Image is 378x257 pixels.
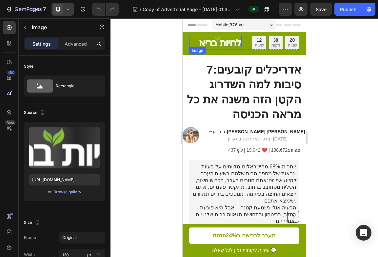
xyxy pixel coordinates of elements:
[56,78,96,94] div: Rectangle
[334,3,362,16] button: Publish
[53,189,81,195] div: Browse gallery
[24,235,36,241] label: Frame
[53,189,82,195] button: Browse gallery
[24,108,47,117] div: Source
[32,23,88,31] p: Image
[59,232,105,244] button: Original
[29,127,100,168] img: preview-image
[316,7,327,12] span: Save
[143,6,233,13] span: Copy of Advertorial Page - [DATE] 01:30:45
[5,120,16,125] div: Beta
[32,40,51,47] p: Settings
[65,40,87,47] p: Advanced
[3,3,49,16] button: 7
[340,6,356,13] div: Publish
[356,225,371,241] div: Open Intercom Messenger
[62,235,77,241] span: Original
[24,218,41,227] div: Size
[48,188,52,196] span: or
[29,174,100,185] input: https://example.com/image.jpg
[24,63,33,69] div: Style
[43,5,46,13] p: 7
[92,3,119,16] div: Undo/Redo
[310,3,332,16] button: Save
[183,18,306,257] iframe: Design area
[6,70,16,75] div: 450
[140,6,141,13] span: /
